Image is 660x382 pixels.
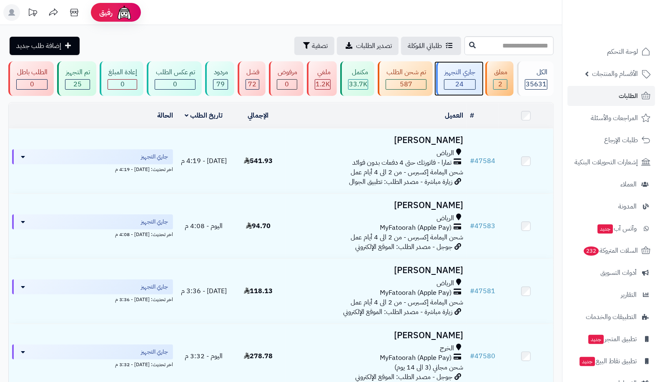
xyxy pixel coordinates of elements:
[141,348,168,356] span: جاري التجهيز
[400,79,412,89] span: 587
[244,286,273,296] span: 118.13
[621,289,637,301] span: التقارير
[12,229,173,238] div: اخر تحديث: [DATE] - 4:08 م
[216,79,225,89] span: 79
[289,266,464,275] h3: [PERSON_NAME]
[604,134,638,146] span: طلبات الإرجاع
[155,68,195,77] div: تم عكس الطلب
[315,68,331,77] div: ملغي
[356,41,392,51] span: تصدير الطلبات
[597,223,637,234] span: وآتس آب
[108,68,137,77] div: إعادة المبلغ
[352,158,452,168] span: تمارا - فاتورتك حتى 4 دفعات بدون فوائد
[246,221,271,231] span: 94.70
[248,111,269,121] a: الإجمالي
[440,344,454,353] span: الخرج
[181,286,227,296] span: [DATE] - 3:36 م
[289,136,464,145] h3: [PERSON_NAME]
[567,351,655,371] a: تطبيق نقاط البيعجديد
[567,86,655,106] a: الطلبات
[567,174,655,194] a: العملاء
[592,68,638,80] span: الأقسام والمنتجات
[386,68,426,77] div: تم شحن الطلب
[277,80,297,89] div: 0
[470,286,495,296] a: #47581
[494,80,507,89] div: 2
[456,79,464,89] span: 24
[339,61,376,96] a: مكتمل 33.7K
[567,130,655,150] a: طلبات الإرجاع
[567,219,655,239] a: وآتس آبجديد
[525,68,547,77] div: الكل
[141,153,168,161] span: جاري التجهيز
[567,196,655,216] a: المدونة
[437,214,454,223] span: الرياض
[470,111,474,121] a: #
[567,241,655,261] a: السلات المتروكة232
[120,79,125,89] span: 0
[141,283,168,291] span: جاري التجهيز
[267,61,305,96] a: مرفوض 0
[244,351,273,361] span: 278.78
[583,245,638,256] span: السلات المتروكة
[289,331,464,340] h3: [PERSON_NAME]
[65,68,90,77] div: تم التجهيز
[98,61,145,96] a: إعادة المبلغ 0
[99,8,113,18] span: رفيق
[316,79,330,89] span: 1.2K
[567,42,655,62] a: لوحة التحكم
[376,61,434,96] a: تم شحن الطلب 587
[348,68,368,77] div: مكتمل
[588,335,604,344] span: جديد
[12,294,173,303] div: اخر تحديث: [DATE] - 3:36 م
[246,80,259,89] div: 72
[567,152,655,172] a: إشعارات التحويلات البنكية
[157,111,173,121] a: الحالة
[349,79,367,89] span: 33.7K
[444,68,476,77] div: جاري التجهيز
[401,37,461,55] a: طلباتي المُوكلة
[289,201,464,210] h3: [PERSON_NAME]
[349,80,368,89] div: 33687
[484,61,515,96] a: معلق 2
[355,242,452,252] span: جوجل - مصدر الطلب: الموقع الإلكتروني
[386,80,426,89] div: 587
[470,286,474,296] span: #
[294,37,334,55] button: تصفية
[597,224,613,234] span: جديد
[603,23,652,41] img: logo-2.png
[586,311,637,323] span: التطبيقات والخدمات
[343,307,452,317] span: زيارة مباشرة - مصدر الطلب: الموقع الإلكتروني
[567,263,655,283] a: أدوات التسويق
[380,353,452,363] span: MyFatoorah (Apple Pay)
[55,61,98,96] a: تم التجهيز 25
[181,156,227,166] span: [DATE] - 4:19 م
[408,41,442,51] span: طلباتي المُوكلة
[349,177,452,187] span: زيارة مباشرة - مصدر الطلب: تطبيق الجوال
[567,307,655,327] a: التطبيقات والخدمات
[493,68,507,77] div: معلق
[618,201,637,212] span: المدونة
[337,37,399,55] a: تصدير الطلبات
[7,61,55,96] a: الطلب باطل 0
[498,79,502,89] span: 2
[600,267,637,279] span: أدوات التسويق
[315,80,330,89] div: 1155
[444,80,475,89] div: 24
[526,79,547,89] span: 35631
[203,61,236,96] a: مردود 79
[470,351,495,361] a: #47580
[580,357,595,366] span: جديد
[445,111,463,121] a: العميل
[394,362,463,372] span: شحن مجاني (3 الى 14 يوم)
[213,68,228,77] div: مردود
[312,41,328,51] span: تصفية
[244,156,273,166] span: 541.93
[567,285,655,305] a: التقارير
[515,61,555,96] a: الكل35631
[620,178,637,190] span: العملاء
[437,148,454,158] span: الرياض
[584,246,599,256] span: 232
[185,111,223,121] a: تاريخ الطلب
[246,68,259,77] div: فشل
